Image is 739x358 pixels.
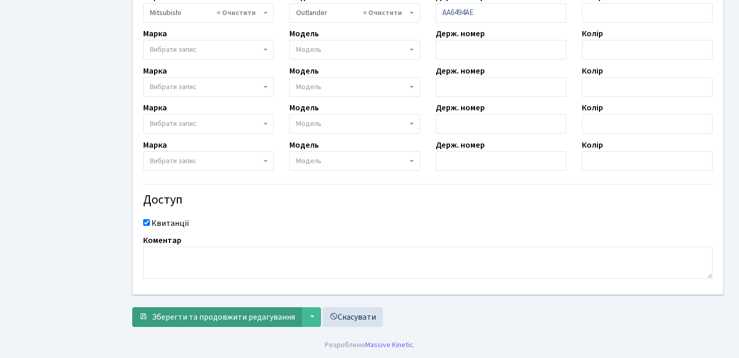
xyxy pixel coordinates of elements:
[296,119,322,129] span: Модель
[296,82,322,92] span: Модель
[436,102,485,114] label: Держ. номер
[150,45,197,55] span: Вибрати запис
[143,234,182,247] label: Коментар
[296,45,322,55] span: Модель
[289,27,319,40] label: Модель
[436,27,485,40] label: Держ. номер
[150,156,197,166] span: Вибрати запис
[143,193,713,208] h4: Доступ
[143,3,274,23] span: Mitsubishi
[143,27,167,40] label: Марка
[582,65,603,77] label: Колір
[582,139,603,151] label: Колір
[363,8,402,18] span: Видалити всі елементи
[365,339,413,350] a: Massive Kinetic
[289,65,319,77] label: Модель
[582,27,603,40] label: Колір
[289,3,420,23] span: Outlander
[150,82,197,92] span: Вибрати запис
[151,217,189,230] label: Квитанції
[150,8,261,18] span: Mitsubishi
[150,119,197,129] span: Вибрати запис
[217,8,256,18] span: Видалити всі елементи
[132,307,302,327] button: Зберегти та продовжити редагування
[582,102,603,114] label: Колір
[323,307,383,327] a: Скасувати
[143,65,167,77] label: Марка
[296,156,322,166] span: Модель
[436,65,485,77] label: Держ. номер
[289,139,319,151] label: Модель
[289,102,319,114] label: Модель
[143,139,167,151] label: Марка
[325,339,415,351] div: Розроблено .
[143,102,167,114] label: Марка
[436,139,485,151] label: Держ. номер
[152,311,295,323] span: Зберегти та продовжити редагування
[296,8,407,18] span: Outlander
